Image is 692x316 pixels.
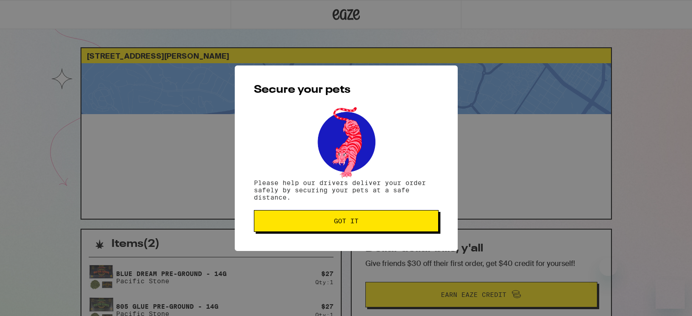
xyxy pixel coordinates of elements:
[309,105,384,179] img: pets
[254,179,439,201] p: Please help our drivers deliver your order safely by securing your pets at a safe distance.
[599,258,617,276] iframe: Close message
[656,280,685,309] iframe: Button to launch messaging window
[254,85,439,95] h2: Secure your pets
[334,218,359,224] span: Got it
[254,210,439,232] button: Got it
